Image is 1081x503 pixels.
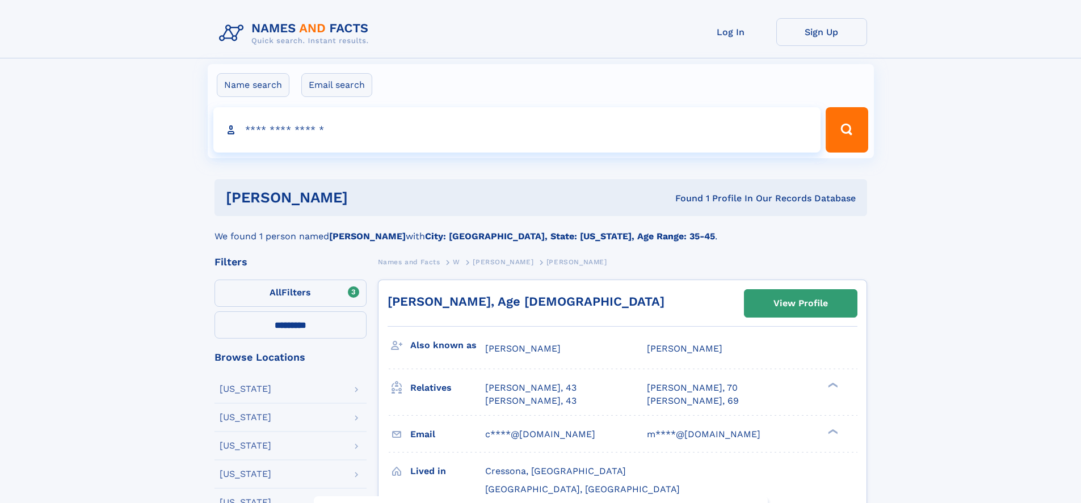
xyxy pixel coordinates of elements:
[485,466,626,476] span: Cressona, [GEOGRAPHIC_DATA]
[301,73,372,97] label: Email search
[485,395,577,407] a: [PERSON_NAME], 43
[647,343,722,354] span: [PERSON_NAME]
[378,255,440,269] a: Names and Facts
[825,428,839,435] div: ❯
[329,231,406,242] b: [PERSON_NAME]
[214,280,367,307] label: Filters
[214,216,867,243] div: We found 1 person named with .
[214,352,367,362] div: Browse Locations
[220,384,271,394] div: [US_STATE]
[410,336,485,355] h3: Also known as
[410,425,485,444] h3: Email
[214,257,367,267] div: Filters
[410,462,485,481] h3: Lived in
[214,18,378,49] img: Logo Names and Facts
[213,107,821,153] input: search input
[410,378,485,398] h3: Relatives
[220,441,271,450] div: [US_STATE]
[776,18,867,46] a: Sign Up
[270,287,281,298] span: All
[647,395,739,407] a: [PERSON_NAME], 69
[453,258,460,266] span: W
[485,343,561,354] span: [PERSON_NAME]
[647,382,738,394] a: [PERSON_NAME], 70
[546,258,607,266] span: [PERSON_NAME]
[773,290,828,316] div: View Profile
[226,191,512,205] h1: [PERSON_NAME]
[220,413,271,422] div: [US_STATE]
[511,192,856,205] div: Found 1 Profile In Our Records Database
[685,18,776,46] a: Log In
[744,290,857,317] a: View Profile
[473,258,533,266] span: [PERSON_NAME]
[425,231,715,242] b: City: [GEOGRAPHIC_DATA], State: [US_STATE], Age Range: 35-45
[217,73,289,97] label: Name search
[485,382,577,394] a: [PERSON_NAME], 43
[826,107,868,153] button: Search Button
[825,382,839,389] div: ❯
[453,255,460,269] a: W
[388,294,664,308] a: [PERSON_NAME], Age [DEMOGRAPHIC_DATA]
[220,470,271,479] div: [US_STATE]
[485,484,680,494] span: [GEOGRAPHIC_DATA], [GEOGRAPHIC_DATA]
[473,255,533,269] a: [PERSON_NAME]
